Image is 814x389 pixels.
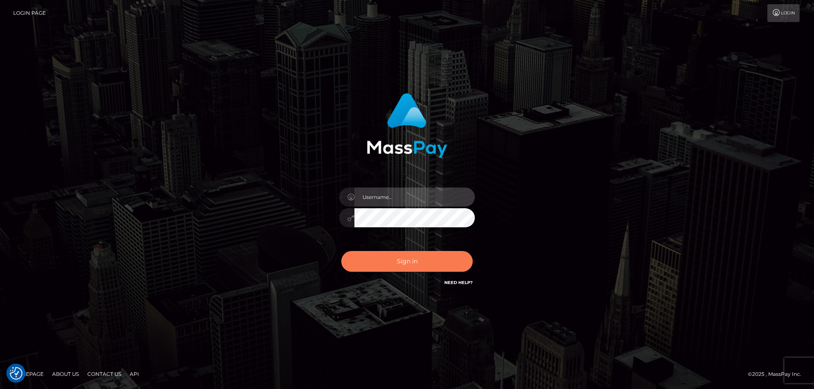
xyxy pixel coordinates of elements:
button: Consent Preferences [10,367,22,380]
a: API [126,367,142,381]
a: Login [767,4,800,22]
img: MassPay Login [367,93,447,158]
div: © 2025 , MassPay Inc. [748,370,808,379]
a: About Us [49,367,82,381]
input: Username... [354,188,475,207]
img: Revisit consent button [10,367,22,380]
button: Sign in [341,251,473,272]
a: Contact Us [84,367,125,381]
a: Need Help? [444,280,473,285]
a: Homepage [9,367,47,381]
a: Login Page [13,4,46,22]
